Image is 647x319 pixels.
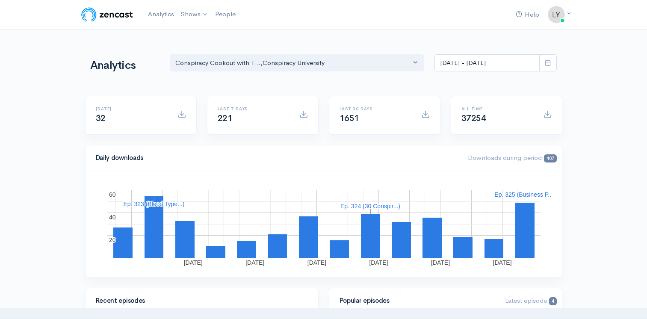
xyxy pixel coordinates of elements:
[175,58,411,68] div: Conspiracy Cookout with T... , Conspiracy University
[468,154,556,162] span: Downloads during period:
[109,214,116,221] text: 40
[505,296,556,304] span: Latest episode:
[96,181,552,267] svg: A chart.
[494,191,555,198] text: Ep. 325 (Business P...)
[461,113,486,124] span: 37254
[218,106,289,111] h6: Last 7 days
[80,6,134,23] img: ZenCast Logo
[493,259,511,266] text: [DATE]
[145,5,177,24] a: Analytics
[461,106,533,111] h6: All time
[96,113,106,124] span: 32
[512,6,543,24] a: Help
[218,113,233,124] span: 221
[96,154,458,162] h4: Daily downloads
[170,54,425,72] button: Conspiracy Cookout with T..., Conspiracy University
[307,259,326,266] text: [DATE]
[340,297,495,304] h4: Popular episodes
[340,113,359,124] span: 1651
[340,203,400,210] text: Ep. 324 (30 Conspir...)
[548,6,565,23] img: ...
[434,54,540,72] input: analytics date range selector
[183,259,202,266] text: [DATE]
[109,236,116,243] text: 20
[544,154,556,162] span: 407
[549,297,556,305] span: 4
[90,59,160,72] h1: Analytics
[212,5,239,24] a: People
[109,191,116,198] text: 60
[369,259,388,266] text: [DATE]
[96,297,303,304] h4: Recent episodes
[340,106,411,111] h6: Last 30 days
[431,259,449,266] text: [DATE]
[177,5,212,24] a: Shows
[123,201,184,207] text: Ep. 323 (Blood Type...)
[96,106,167,111] h6: [DATE]
[245,259,264,266] text: [DATE]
